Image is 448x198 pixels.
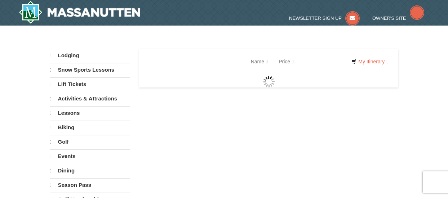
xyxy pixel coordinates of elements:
[50,149,130,163] a: Events
[19,1,141,24] img: Massanutten Resort Logo
[50,92,130,105] a: Activities & Attractions
[289,15,342,21] span: Newsletter Sign Up
[263,76,275,87] img: wait gif
[50,49,130,62] a: Lodging
[50,135,130,149] a: Golf
[347,56,393,67] a: My Itinerary
[50,164,130,177] a: Dining
[372,15,406,21] span: Owner's Site
[50,178,130,192] a: Season Pass
[273,54,299,69] a: Price
[50,121,130,134] a: Biking
[50,106,130,120] a: Lessons
[372,15,424,21] a: Owner's Site
[289,15,360,21] a: Newsletter Sign Up
[245,54,273,69] a: Name
[19,1,141,24] a: Massanutten Resort
[50,77,130,91] a: Lift Tickets
[50,63,130,77] a: Snow Sports Lessons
